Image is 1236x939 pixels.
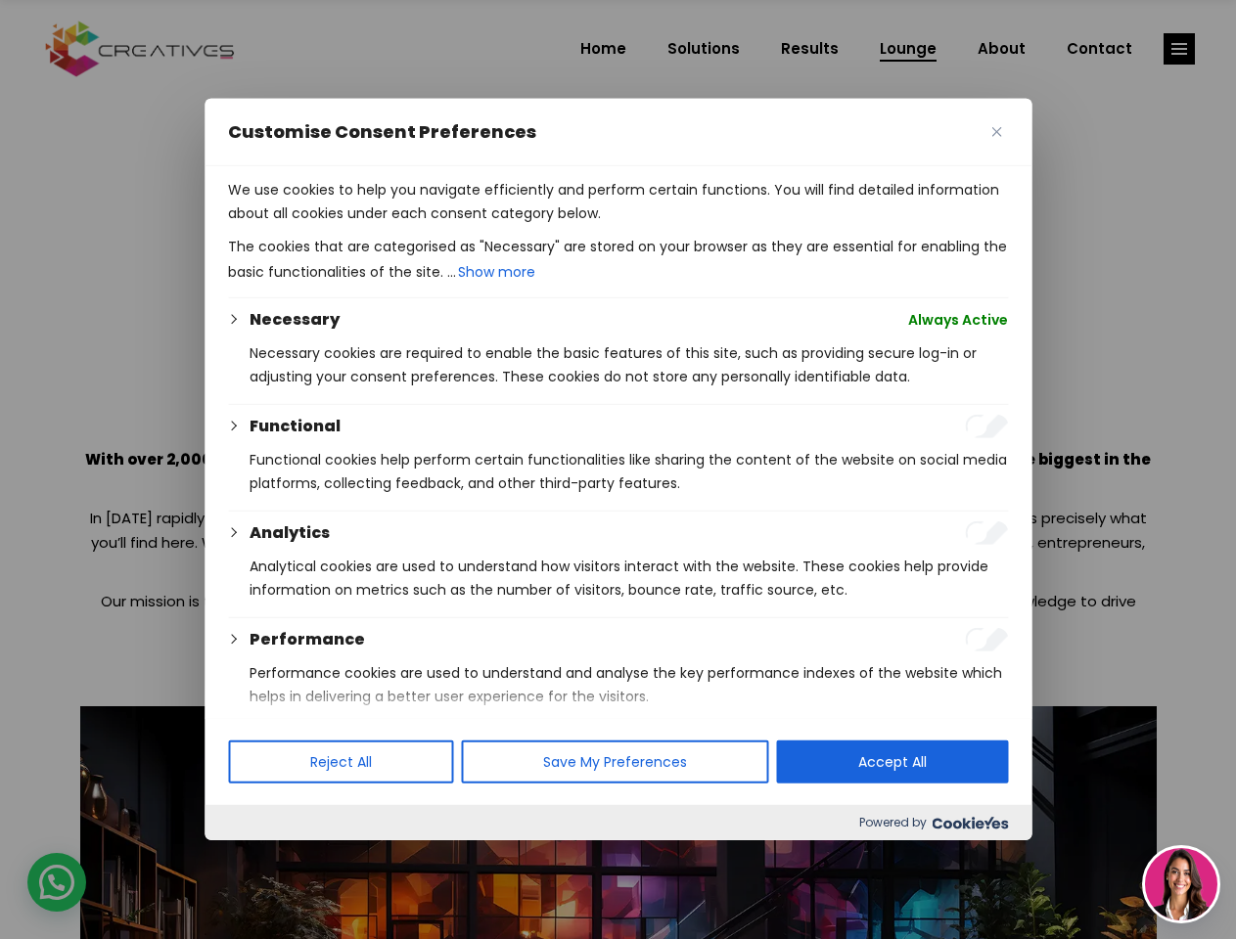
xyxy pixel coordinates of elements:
input: Enable Performance [965,628,1008,651]
button: Save My Preferences [461,740,768,783]
p: Analytical cookies are used to understand how visitors interact with the website. These cookies h... [250,555,1008,602]
button: Accept All [776,740,1008,783]
button: Necessary [250,308,340,332]
button: Show more [456,258,537,286]
img: agent [1145,848,1217,920]
p: Functional cookies help perform certain functionalities like sharing the content of the website o... [250,448,1008,495]
input: Enable Functional [965,415,1008,438]
p: The cookies that are categorised as "Necessary" are stored on your browser as they are essential ... [228,235,1008,286]
div: Customise Consent Preferences [205,99,1031,840]
button: Reject All [228,740,453,783]
div: Powered by [205,805,1031,840]
p: Performance cookies are used to understand and analyse the key performance indexes of the website... [250,661,1008,708]
button: Functional [250,415,341,438]
span: Always Active [908,308,1008,332]
button: Analytics [250,521,330,545]
img: Cookieyes logo [932,817,1008,829]
img: Close [991,127,1001,137]
input: Enable Analytics [965,521,1008,545]
button: Performance [250,628,365,651]
p: We use cookies to help you navigate efficiently and perform certain functions. You will find deta... [228,178,1008,225]
span: Customise Consent Preferences [228,120,536,144]
button: Close [984,120,1008,144]
p: Necessary cookies are required to enable the basic features of this site, such as providing secur... [250,341,1008,388]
